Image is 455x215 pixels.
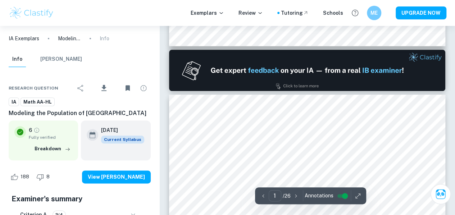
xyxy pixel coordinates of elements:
[33,127,40,133] a: Grade fully verified
[169,50,445,91] img: Ad
[33,143,72,154] button: Breakdown
[17,173,33,180] span: 188
[82,170,151,183] button: View [PERSON_NAME]
[12,193,148,204] h5: Examiner's summary
[101,136,144,143] span: Current Syllabus
[349,7,361,19] button: Help and Feedback
[136,81,151,95] div: Report issue
[9,35,39,42] a: IA Exemplars
[101,136,144,143] div: This exemplar is based on the current syllabus. Feel free to refer to it for inspiration/ideas wh...
[29,126,32,134] p: 6
[42,173,54,180] span: 8
[9,171,33,183] div: Like
[21,99,54,106] span: Math AA-HL
[370,9,378,17] h6: ME
[100,35,109,42] p: Info
[191,9,224,17] p: Exemplars
[120,81,135,95] div: Unbookmark
[35,171,54,183] div: Dislike
[305,192,333,200] span: Annotations
[367,6,381,20] button: ME
[431,184,451,204] button: Ask Clai
[101,126,138,134] h6: [DATE]
[9,97,19,106] a: IA
[89,79,119,97] div: Download
[40,51,82,67] button: [PERSON_NAME]
[323,9,343,17] a: Schools
[396,6,446,19] button: UPGRADE NOW
[238,9,263,17] p: Review
[283,192,291,200] p: / 26
[9,109,151,118] h6: Modeling the Population of [GEOGRAPHIC_DATA]
[281,9,309,17] a: Tutoring
[21,97,55,106] a: Math AA-HL
[9,6,54,20] img: Clastify logo
[9,51,26,67] button: Info
[9,99,19,106] span: IA
[58,35,81,42] p: Modeling the Population of [GEOGRAPHIC_DATA]
[9,85,58,91] span: Research question
[73,81,88,95] div: Share
[29,134,72,141] span: Fully verified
